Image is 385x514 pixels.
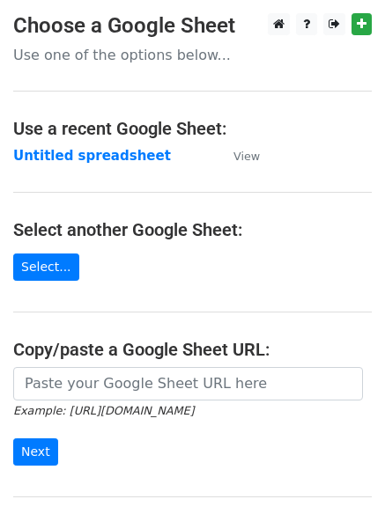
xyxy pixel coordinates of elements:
[13,46,372,64] p: Use one of the options below...
[233,150,260,163] small: View
[13,339,372,360] h4: Copy/paste a Google Sheet URL:
[13,13,372,39] h3: Choose a Google Sheet
[297,430,385,514] iframe: Chat Widget
[13,404,194,417] small: Example: [URL][DOMAIN_NAME]
[13,253,79,281] a: Select...
[13,118,372,139] h4: Use a recent Google Sheet:
[13,438,58,466] input: Next
[13,367,363,400] input: Paste your Google Sheet URL here
[13,219,372,240] h4: Select another Google Sheet:
[13,148,171,164] a: Untitled spreadsheet
[216,148,260,164] a: View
